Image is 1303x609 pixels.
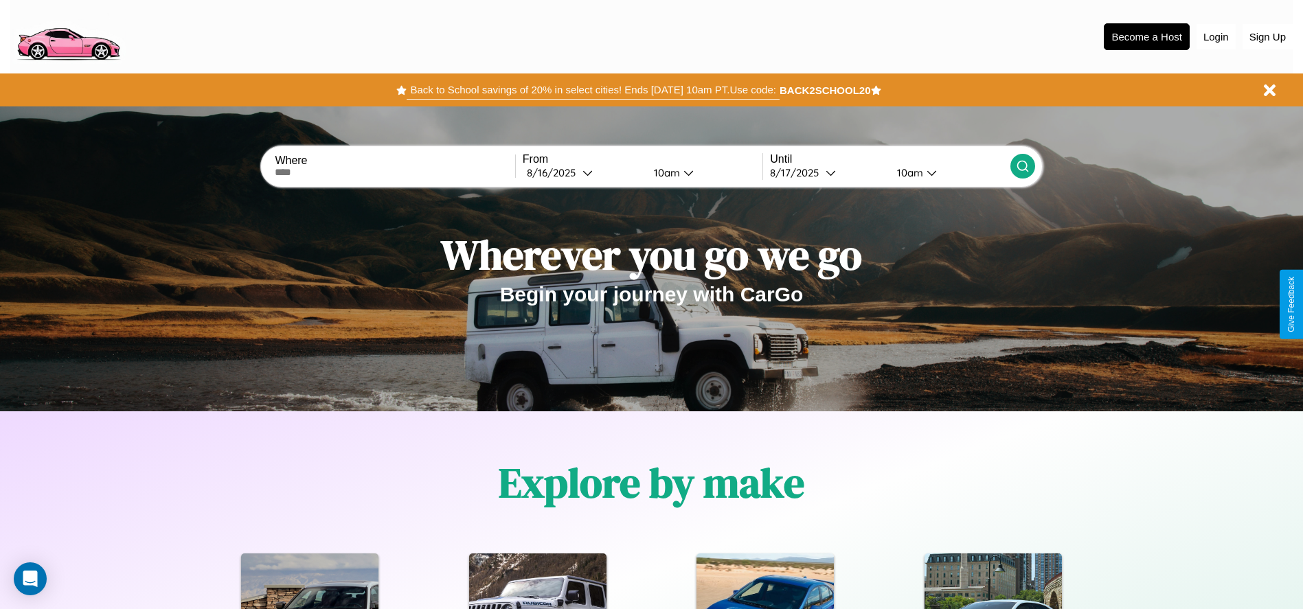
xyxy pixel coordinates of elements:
[275,154,514,167] label: Where
[523,153,762,165] label: From
[886,165,1010,180] button: 10am
[527,166,582,179] div: 8 / 16 / 2025
[770,166,826,179] div: 8 / 17 / 2025
[499,455,804,511] h1: Explore by make
[523,165,643,180] button: 8/16/2025
[647,166,683,179] div: 10am
[1197,24,1236,49] button: Login
[770,153,1010,165] label: Until
[1104,23,1190,50] button: Become a Host
[643,165,763,180] button: 10am
[1243,24,1293,49] button: Sign Up
[780,84,871,96] b: BACK2SCHOOL20
[407,80,779,100] button: Back to School savings of 20% in select cities! Ends [DATE] 10am PT.Use code:
[890,166,927,179] div: 10am
[14,562,47,595] div: Open Intercom Messenger
[10,7,126,64] img: logo
[1287,277,1296,332] div: Give Feedback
